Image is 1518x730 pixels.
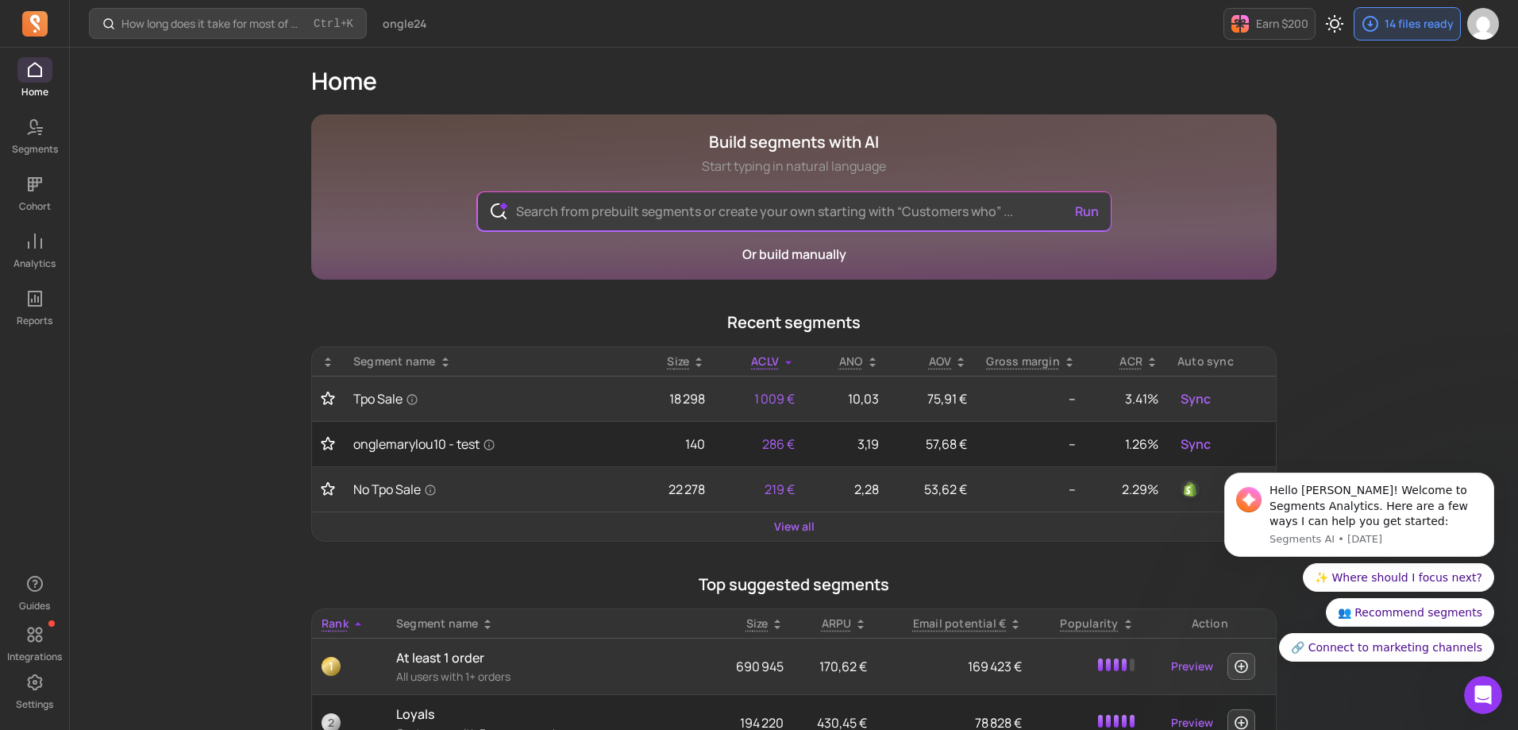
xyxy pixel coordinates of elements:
[822,616,852,632] p: ARPU
[968,658,1022,675] span: 169 423 €
[1181,389,1211,408] span: Sync
[503,192,1085,230] input: Search from prebuilt segments or create your own starting with “Customers who” ...
[1464,676,1502,714] iframe: Intercom live chat
[1223,8,1316,40] button: Earn $200
[1095,389,1158,408] p: 3.41%
[751,353,779,369] span: ACLV
[353,435,495,454] span: onglemarylou10 - test
[1154,616,1267,632] div: Action
[1095,435,1158,454] p: 1.26%
[311,67,1277,95] h1: Home
[1177,431,1214,457] button: Sync
[1177,386,1214,411] button: Sync
[1181,435,1211,454] span: Sync
[373,10,436,38] button: ongle24
[898,389,968,408] p: 75,91 €
[702,131,886,153] h1: Build segments with AI
[1385,16,1454,32] p: 14 files ready
[986,480,1076,499] p: --
[21,86,48,98] p: Home
[12,143,58,156] p: Segments
[774,519,815,535] a: View all
[913,616,1007,632] p: Email potential €
[724,435,795,454] p: 286 €
[322,436,334,452] button: Toggle favorite
[396,705,703,724] p: Loyals
[1177,353,1266,369] div: Auto sync
[89,8,367,39] button: How long does it take for most of my customers to buy again?Ctrl+K
[17,568,52,616] button: Guides
[736,658,784,675] span: 690 945
[311,574,1277,596] p: Top suggested segments
[1095,480,1158,499] p: 2.29%
[1467,8,1499,40] img: avatar
[314,15,353,32] span: +
[929,353,952,369] p: AOV
[16,698,53,711] p: Settings
[353,389,418,408] span: Tpo Sale
[986,353,1060,369] p: Gross margin
[746,616,769,631] span: Size
[121,16,307,32] p: How long does it take for most of my customers to buy again?
[724,389,795,408] p: 1 009 €
[1177,477,1203,502] button: shopify_customer_tag
[642,389,705,408] p: 18 298
[702,156,886,176] p: Start typing in natural language
[19,200,51,213] p: Cohort
[724,480,795,499] p: 219 €
[17,315,52,327] p: Reports
[322,481,334,497] button: Toggle favorite
[898,435,968,454] p: 57,68 €
[839,353,863,369] span: ANO
[1181,480,1200,499] img: shopify_customer_tag
[396,616,703,632] div: Segment name
[642,435,705,454] p: 140
[819,658,867,675] span: 170,62 €
[642,480,705,499] p: 22 278
[322,616,349,631] span: Rank
[353,480,623,499] a: No Tpo Sale
[396,648,703,667] p: At least 1 order
[1319,8,1350,40] button: Toggle dark mode
[353,480,437,499] span: No Tpo Sale
[347,17,353,30] kbd: K
[396,669,703,685] p: All users with 1+ orders
[353,353,623,369] div: Segment name
[814,480,879,499] p: 2,28
[1256,16,1308,32] p: Earn $200
[1119,353,1142,369] p: ACR
[311,311,1277,334] p: Recent segments
[1060,616,1118,632] p: Popularity
[667,353,689,369] span: Size
[814,389,879,408] p: 10,03
[1354,7,1461,41] button: 14 files ready
[19,600,50,612] p: Guides
[314,16,341,32] kbd: Ctrl
[383,16,426,32] span: ongle24
[814,435,879,454] p: 3,19
[742,245,846,263] a: Or build manually
[898,480,968,499] p: 53,62 €
[322,391,334,407] button: Toggle favorite
[1200,458,1518,671] iframe: Intercom notifications message
[13,257,56,270] p: Analytics
[353,435,623,454] a: onglemarylou10 - test
[322,657,341,676] span: 1
[1165,652,1219,681] a: Preview
[1069,195,1105,227] button: Run
[986,435,1076,454] p: --
[986,389,1076,408] p: --
[7,651,62,663] p: Integrations
[353,389,623,408] a: Tpo Sale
